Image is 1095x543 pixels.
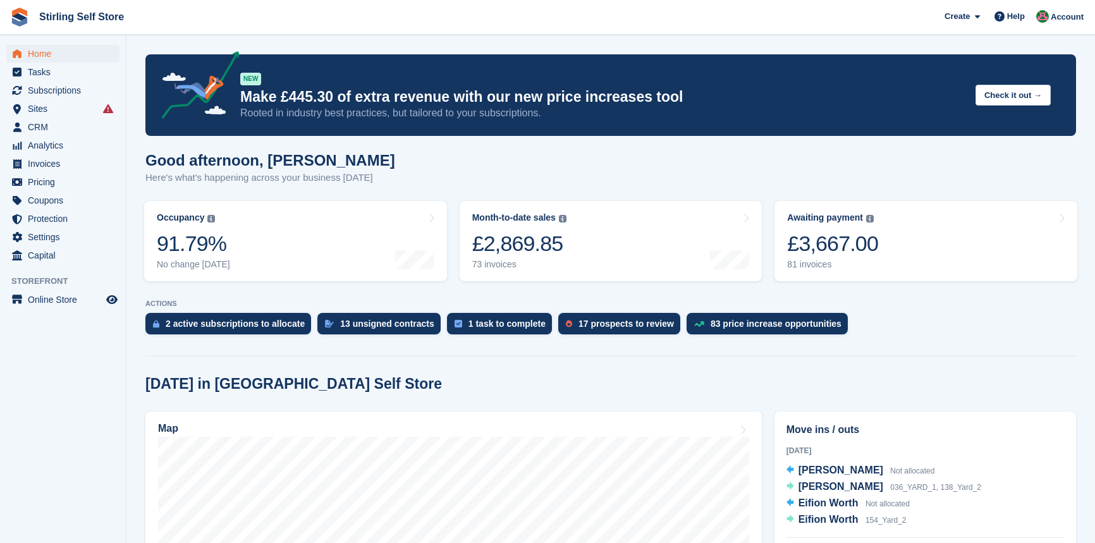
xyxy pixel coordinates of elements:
div: Month-to-date sales [472,212,556,223]
img: price_increase_opportunities-93ffe204e8149a01c8c9dc8f82e8f89637d9d84a8eef4429ea346261dce0b2c0.svg [694,321,704,327]
div: 2 active subscriptions to allocate [166,319,305,329]
i: Smart entry sync failures have occurred [103,104,113,114]
p: Make £445.30 of extra revenue with our new price increases tool [240,88,965,106]
a: Awaiting payment £3,667.00 81 invoices [774,201,1077,281]
a: menu [6,291,119,308]
img: active_subscription_to_allocate_icon-d502201f5373d7db506a760aba3b589e785aa758c864c3986d89f69b8ff3... [153,320,159,328]
a: 1 task to complete [447,313,558,341]
img: price-adjustments-announcement-icon-8257ccfd72463d97f412b2fc003d46551f7dbcb40ab6d574587a9cd5c0d94... [151,51,240,123]
img: icon-info-grey-7440780725fd019a000dd9b08b2336e03edf1995a4989e88bcd33f0948082b44.svg [559,215,566,223]
img: prospect-51fa495bee0391a8d652442698ab0144808aea92771e9ea1ae160a38d050c398.svg [566,320,572,327]
a: menu [6,82,119,99]
span: 036_YARD_1, 138_Yard_2 [890,483,981,492]
a: menu [6,247,119,264]
img: icon-info-grey-7440780725fd019a000dd9b08b2336e03edf1995a4989e88bcd33f0948082b44.svg [207,215,215,223]
span: Sites [28,100,104,118]
button: Check it out → [976,85,1051,106]
div: 91.79% [157,231,230,257]
p: Rooted in industry best practices, but tailored to your subscriptions. [240,106,965,120]
span: Eifion Worth [798,497,859,508]
div: 73 invoices [472,259,566,270]
a: 2 active subscriptions to allocate [145,313,317,341]
a: Eifion Worth Not allocated [786,496,910,512]
span: Capital [28,247,104,264]
span: [PERSON_NAME] [798,481,883,492]
a: Preview store [104,292,119,307]
div: 83 price increase opportunities [711,319,841,329]
span: Invoices [28,155,104,173]
span: CRM [28,118,104,136]
p: ACTIONS [145,300,1076,308]
span: Protection [28,210,104,228]
span: Online Store [28,291,104,308]
div: Awaiting payment [787,212,863,223]
span: Settings [28,228,104,246]
h2: Map [158,423,178,434]
a: menu [6,155,119,173]
div: 17 prospects to review [578,319,674,329]
span: Help [1007,10,1025,23]
a: menu [6,118,119,136]
a: Stirling Self Store [34,6,129,27]
div: 81 invoices [787,259,878,270]
a: 13 unsigned contracts [317,313,447,341]
span: Home [28,45,104,63]
a: Occupancy 91.79% No change [DATE] [144,201,447,281]
span: Create [945,10,970,23]
a: Eifion Worth 154_Yard_2 [786,512,907,528]
span: Eifion Worth [798,514,859,525]
h2: [DATE] in [GEOGRAPHIC_DATA] Self Store [145,375,442,393]
span: Storefront [11,275,126,288]
span: Not allocated [890,467,934,475]
a: menu [6,63,119,81]
span: Tasks [28,63,104,81]
div: NEW [240,73,261,85]
span: Account [1051,11,1084,23]
h1: Good afternoon, [PERSON_NAME] [145,152,395,169]
div: £2,869.85 [472,231,566,257]
span: Subscriptions [28,82,104,99]
img: stora-icon-8386f47178a22dfd0bd8f6a31ec36ba5ce8667c1dd55bd0f319d3a0aa187defe.svg [10,8,29,27]
a: [PERSON_NAME] 036_YARD_1, 138_Yard_2 [786,479,981,496]
a: menu [6,192,119,209]
div: Occupancy [157,212,204,223]
img: icon-info-grey-7440780725fd019a000dd9b08b2336e03edf1995a4989e88bcd33f0948082b44.svg [866,215,874,223]
a: menu [6,100,119,118]
a: menu [6,173,119,191]
a: menu [6,228,119,246]
a: menu [6,45,119,63]
div: 1 task to complete [468,319,546,329]
span: Coupons [28,192,104,209]
img: Lucy [1036,10,1049,23]
a: [PERSON_NAME] Not allocated [786,463,935,479]
img: task-75834270c22a3079a89374b754ae025e5fb1db73e45f91037f5363f120a921f8.svg [455,320,462,327]
div: £3,667.00 [787,231,878,257]
span: [PERSON_NAME] [798,465,883,475]
span: 154_Yard_2 [866,516,907,525]
div: 13 unsigned contracts [340,319,434,329]
h2: Move ins / outs [786,422,1064,437]
div: No change [DATE] [157,259,230,270]
a: menu [6,210,119,228]
div: [DATE] [786,445,1064,456]
a: Month-to-date sales £2,869.85 73 invoices [460,201,762,281]
a: 83 price increase opportunities [687,313,854,341]
p: Here's what's happening across your business [DATE] [145,171,395,185]
a: 17 prospects to review [558,313,687,341]
span: Analytics [28,137,104,154]
span: Pricing [28,173,104,191]
img: contract_signature_icon-13c848040528278c33f63329250d36e43548de30e8caae1d1a13099fd9432cc5.svg [325,320,334,327]
span: Not allocated [866,499,910,508]
a: menu [6,137,119,154]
